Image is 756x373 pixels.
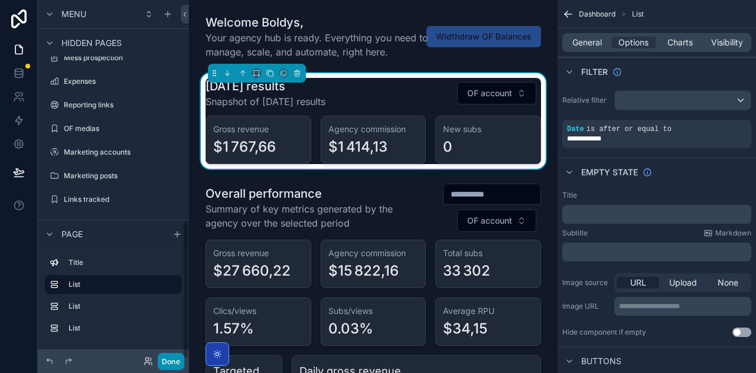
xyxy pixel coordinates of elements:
label: Marketing posts [64,171,180,181]
a: Marketing posts [45,166,182,185]
a: Expenses [45,72,182,91]
h3: New subs [443,123,533,135]
span: None [718,277,738,289]
a: Markdown [703,228,751,238]
a: Links tracked [45,190,182,209]
label: Expenses [64,77,180,86]
a: Mess prospection [45,48,182,67]
label: List [69,302,177,311]
div: scrollable content [562,243,751,261]
label: Marketing accounts [64,148,180,157]
label: List [69,280,172,289]
span: Filter [581,66,608,78]
h3: Gross revenue [213,123,304,135]
span: Charts [667,37,693,48]
label: Mess prospection [64,53,180,63]
span: URL [630,277,646,289]
h1: [DATE] results [206,78,325,94]
label: Links tracked [64,195,180,204]
a: Reporting links [45,96,182,114]
a: Marketing accounts [45,143,182,162]
div: $1 414,13 [328,138,387,156]
span: Options [618,37,649,48]
div: scrollable content [614,297,751,316]
button: Done [158,353,184,370]
span: Menu [61,8,86,20]
span: Empty state [581,166,638,178]
label: Subtitle [562,228,588,238]
label: Title [562,191,577,200]
label: Title [69,258,177,267]
span: OF account [467,87,512,99]
label: Image source [562,278,610,287]
span: Visibility [711,37,743,48]
div: $1 767,66 [213,138,276,156]
span: Date [567,125,584,133]
span: Hidden pages [61,37,122,49]
span: General [572,37,602,48]
label: Image URL [562,302,610,311]
div: scrollable content [562,205,751,224]
span: Markdown [715,228,751,238]
label: Relative filter [562,96,610,105]
label: List [69,323,177,333]
div: Hide component if empty [562,328,646,337]
span: List [632,9,644,19]
span: Dashboard [579,9,615,19]
label: OF medias [64,124,180,133]
span: Snapshot of [DATE] results [206,94,325,109]
span: Upload [669,277,697,289]
a: OF medias [45,119,182,138]
div: 0 [443,138,452,156]
label: Reporting links [64,100,180,110]
span: is after or equal to [586,125,672,133]
button: Select Button [457,82,536,104]
h3: Agency commission [328,123,419,135]
span: Page [61,228,83,240]
div: scrollable content [38,248,189,349]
